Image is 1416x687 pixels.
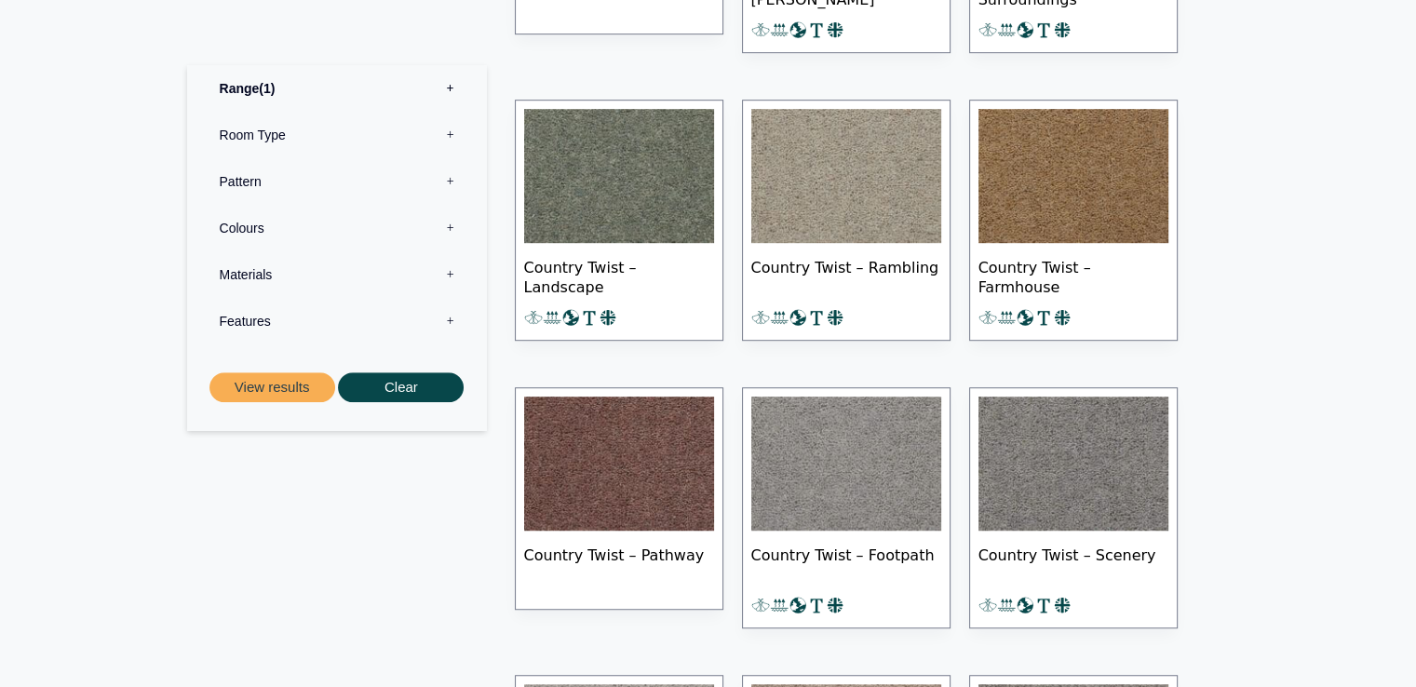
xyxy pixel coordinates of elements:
[201,251,473,298] label: Materials
[524,243,714,308] span: Country Twist – Landscape
[201,112,473,158] label: Room Type
[201,158,473,205] label: Pattern
[742,387,951,628] a: Country Twist – Footpath
[751,531,941,596] span: Country Twist – Footpath
[751,243,941,308] span: Country Twist – Rambling
[978,531,1168,596] span: Country Twist – Scenery
[515,100,723,341] a: Country Twist – Landscape
[742,100,951,341] a: Country Twist – Rambling
[969,100,1178,341] a: Country Twist – Farmhouse
[515,387,723,610] a: Country Twist – Pathway
[209,372,335,403] button: View results
[969,387,1178,628] a: Country Twist – Scenery
[201,65,473,112] label: Range
[201,298,473,344] label: Features
[524,531,714,596] span: Country Twist – Pathway
[978,243,1168,308] span: Country Twist – Farmhouse
[338,372,464,403] button: Clear
[259,81,275,96] span: 1
[201,205,473,251] label: Colours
